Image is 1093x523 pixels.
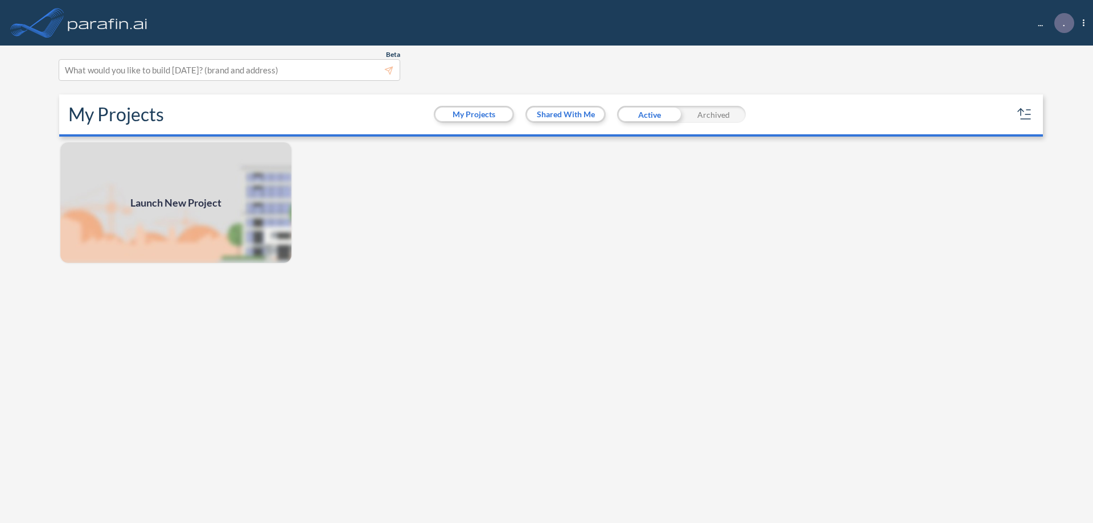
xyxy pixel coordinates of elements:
[681,106,746,123] div: Archived
[1021,13,1084,33] div: ...
[386,50,400,59] span: Beta
[130,195,221,211] span: Launch New Project
[527,108,604,121] button: Shared With Me
[1063,18,1065,28] p: .
[59,141,293,264] img: add
[65,11,150,34] img: logo
[435,108,512,121] button: My Projects
[617,106,681,123] div: Active
[1016,105,1034,123] button: sort
[68,104,164,125] h2: My Projects
[59,141,293,264] a: Launch New Project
